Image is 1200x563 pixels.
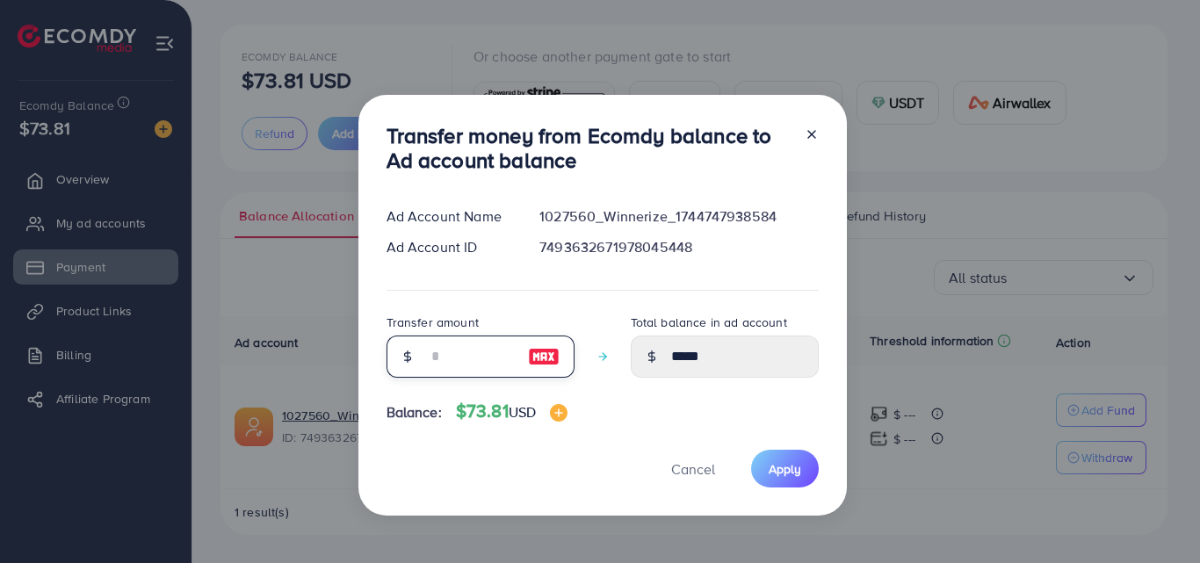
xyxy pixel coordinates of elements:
button: Cancel [649,450,737,487]
span: Balance: [387,402,442,422]
div: Ad Account ID [372,237,526,257]
span: USD [509,402,536,422]
iframe: Chat [1125,484,1187,550]
div: 1027560_Winnerize_1744747938584 [525,206,832,227]
div: 7493632671978045448 [525,237,832,257]
h4: $73.81 [456,401,567,422]
div: Ad Account Name [372,206,526,227]
label: Transfer amount [387,314,479,331]
label: Total balance in ad account [631,314,787,331]
span: Apply [769,460,801,478]
img: image [550,404,567,422]
span: Cancel [671,459,715,479]
button: Apply [751,450,819,487]
h3: Transfer money from Ecomdy balance to Ad account balance [387,123,791,174]
img: image [528,346,560,367]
